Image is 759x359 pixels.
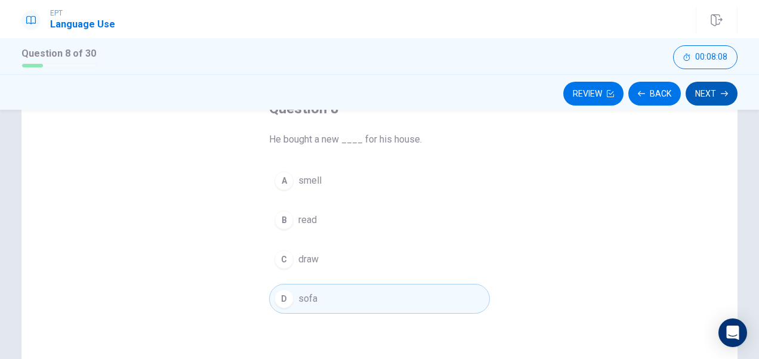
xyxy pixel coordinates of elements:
button: Asmell [269,166,490,196]
h1: Language Use [50,17,115,32]
div: B [274,211,294,230]
span: He bought a new ____ for his house. [269,132,490,147]
span: smell [298,174,322,188]
button: Cdraw [269,245,490,274]
div: C [274,250,294,269]
span: 00:08:08 [695,52,727,62]
button: Bread [269,205,490,235]
span: sofa [298,292,317,306]
button: 00:08:08 [673,45,738,69]
button: Back [628,82,681,106]
div: Open Intercom Messenger [718,318,747,347]
div: D [274,289,294,308]
button: Dsofa [269,284,490,314]
span: read [298,213,317,227]
button: Review [563,82,624,106]
button: Next [686,82,738,106]
span: EPT [50,9,115,17]
div: A [274,171,294,190]
h1: Question 8 of 30 [21,47,98,61]
span: draw [298,252,319,267]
